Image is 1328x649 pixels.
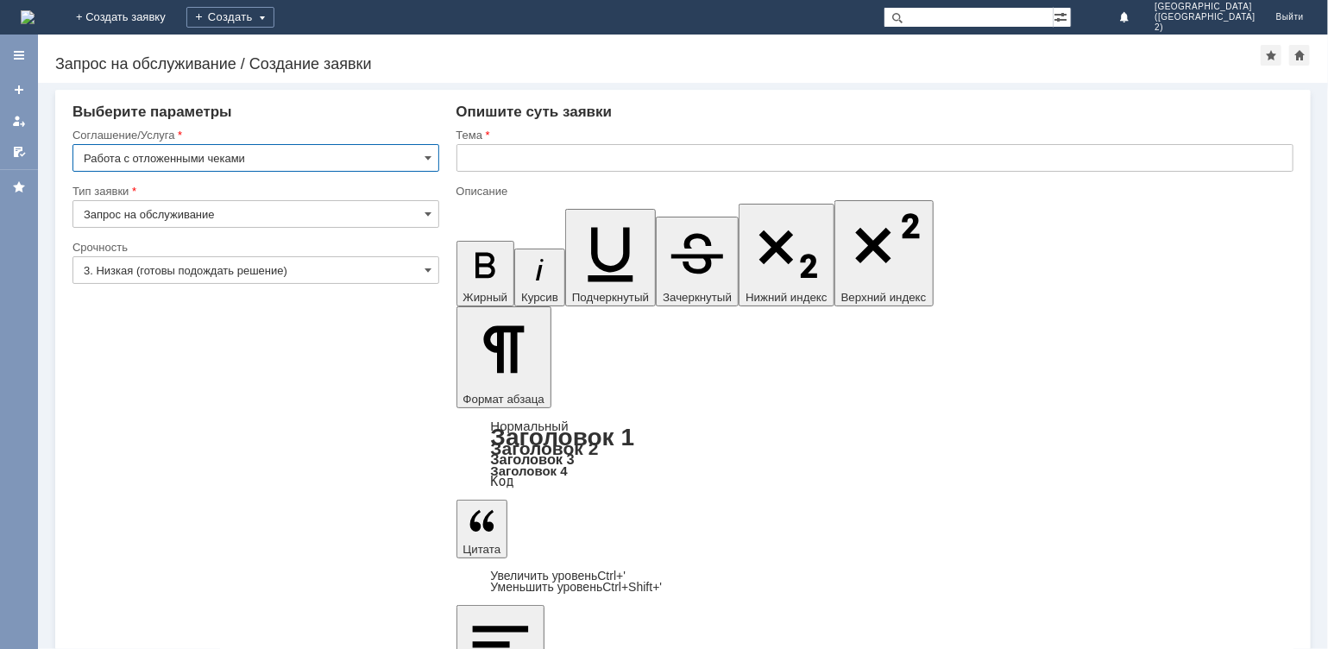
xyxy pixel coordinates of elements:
[1155,22,1255,33] span: 2)
[5,138,33,166] a: Мои согласования
[1054,8,1071,24] span: Расширенный поиск
[565,209,656,306] button: Подчеркнутый
[72,242,436,253] div: Срочность
[21,10,35,24] img: logo
[456,186,1291,197] div: Описание
[1261,45,1281,66] div: Добавить в избранное
[5,107,33,135] a: Мои заявки
[602,580,662,594] span: Ctrl+Shift+'
[841,291,927,304] span: Верхний индекс
[186,7,274,28] div: Создать
[491,419,569,433] a: Нормальный
[456,104,613,120] span: Опишите суть заявки
[656,217,739,306] button: Зачеркнутый
[456,129,1291,141] div: Тема
[72,104,232,120] span: Выберите параметры
[491,451,575,467] a: Заголовок 3
[491,424,635,451] a: Заголовок 1
[491,569,626,583] a: Increase
[21,10,35,24] a: Перейти на домашнюю страницу
[456,570,1294,593] div: Цитата
[72,186,436,197] div: Тип заявки
[72,129,436,141] div: Соглашение/Услуга
[491,438,599,458] a: Заголовок 2
[1289,45,1310,66] div: Сделать домашней страницей
[456,500,508,558] button: Цитата
[572,291,649,304] span: Подчеркнутый
[456,420,1294,488] div: Формат абзаца
[597,569,626,583] span: Ctrl+'
[491,474,514,489] a: Код
[514,249,565,306] button: Курсив
[55,55,1261,72] div: Запрос на обслуживание / Создание заявки
[456,241,515,306] button: Жирный
[1155,12,1255,22] span: ([GEOGRAPHIC_DATA]
[491,463,568,478] a: Заголовок 4
[463,291,508,304] span: Жирный
[463,543,501,556] span: Цитата
[5,76,33,104] a: Создать заявку
[834,200,934,306] button: Верхний индекс
[1155,2,1255,12] span: [GEOGRAPHIC_DATA]
[739,204,834,306] button: Нижний индекс
[463,393,544,406] span: Формат абзаца
[456,306,551,408] button: Формат абзаца
[663,291,732,304] span: Зачеркнутый
[746,291,828,304] span: Нижний индекс
[491,580,663,594] a: Decrease
[521,291,558,304] span: Курсив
